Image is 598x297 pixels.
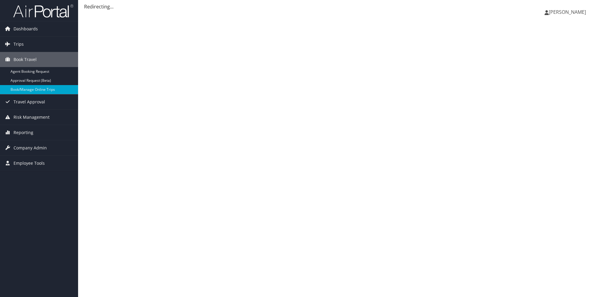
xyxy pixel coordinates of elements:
span: Book Travel [14,52,37,67]
span: Dashboards [14,21,38,36]
span: Company Admin [14,140,47,155]
span: [PERSON_NAME] [549,9,586,15]
a: [PERSON_NAME] [545,3,592,21]
span: Travel Approval [14,94,45,109]
span: Trips [14,37,24,52]
div: Redirecting... [84,3,592,10]
img: airportal-logo.png [13,4,73,18]
span: Risk Management [14,110,50,125]
span: Employee Tools [14,156,45,171]
span: Reporting [14,125,33,140]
